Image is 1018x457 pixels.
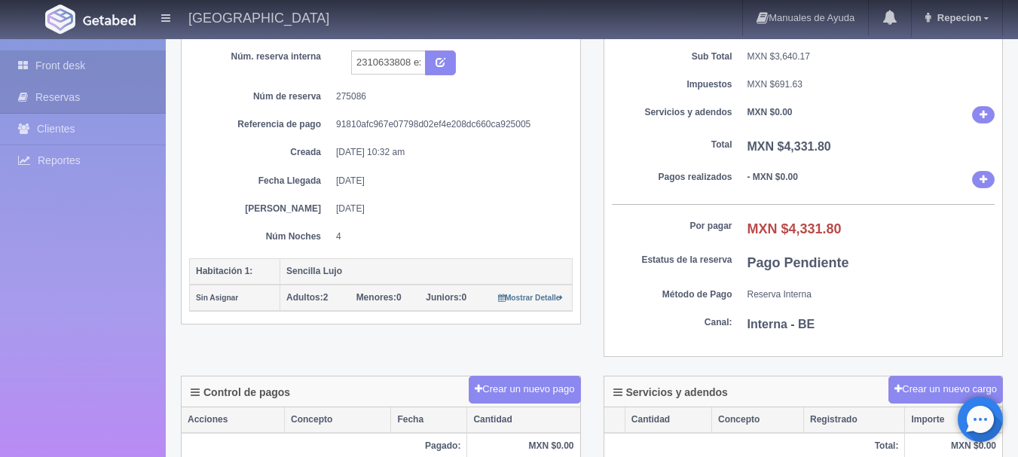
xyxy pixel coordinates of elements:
[747,318,815,331] b: Interna - BE
[286,292,323,303] strong: Adultos:
[426,292,466,303] span: 0
[336,230,561,243] dd: 4
[200,230,321,243] dt: Núm Noches
[469,376,580,404] button: Crear un nuevo pago
[747,172,798,182] b: - MXN $0.00
[612,171,732,184] dt: Pagos realizados
[286,292,328,303] span: 2
[747,78,995,91] dd: MXN $691.63
[498,294,564,302] small: Mostrar Detalle
[196,294,238,302] small: Sin Asignar
[747,140,831,153] b: MXN $4,331.80
[905,407,1002,433] th: Importe
[200,90,321,103] dt: Núm de reserva
[612,316,732,329] dt: Canal:
[612,288,732,301] dt: Método de Pago
[200,175,321,187] dt: Fecha Llegada
[934,12,982,23] span: Repecion
[200,118,321,131] dt: Referencia de pago
[467,407,580,433] th: Cantidad
[336,146,561,159] dd: [DATE] 10:32 am
[612,106,732,119] dt: Servicios y adendos
[336,90,561,103] dd: 275086
[747,107,793,117] b: MXN $0.00
[747,50,995,63] dd: MXN $3,640.17
[196,266,252,276] b: Habitación 1:
[612,78,732,91] dt: Impuestos
[182,407,285,433] th: Acciones
[188,8,329,26] h4: [GEOGRAPHIC_DATA]
[747,221,842,236] b: MXN $4,331.80
[285,407,391,433] th: Concepto
[747,288,995,301] dd: Reserva Interna
[356,292,402,303] span: 0
[200,50,321,63] dt: Núm. reserva interna
[612,220,732,233] dt: Por pagar
[612,139,732,151] dt: Total
[498,292,564,303] a: Mostrar Detalle
[391,407,467,433] th: Fecha
[625,407,711,433] th: Cantidad
[336,175,561,187] dd: [DATE]
[426,292,461,303] strong: Juniors:
[200,146,321,159] dt: Creada
[45,5,75,34] img: Getabed
[200,203,321,215] dt: [PERSON_NAME]
[612,254,732,267] dt: Estatus de la reserva
[888,376,1003,404] button: Crear un nuevo cargo
[612,50,732,63] dt: Sub Total
[191,387,290,398] h4: Control de pagos
[280,258,573,285] th: Sencilla Lujo
[804,407,905,433] th: Registrado
[83,14,136,26] img: Getabed
[336,118,561,131] dd: 91810afc967e07798d02ef4e208dc660ca925005
[747,255,849,270] b: Pago Pendiente
[336,203,561,215] dd: [DATE]
[356,292,396,303] strong: Menores:
[712,407,804,433] th: Concepto
[613,387,728,398] h4: Servicios y adendos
